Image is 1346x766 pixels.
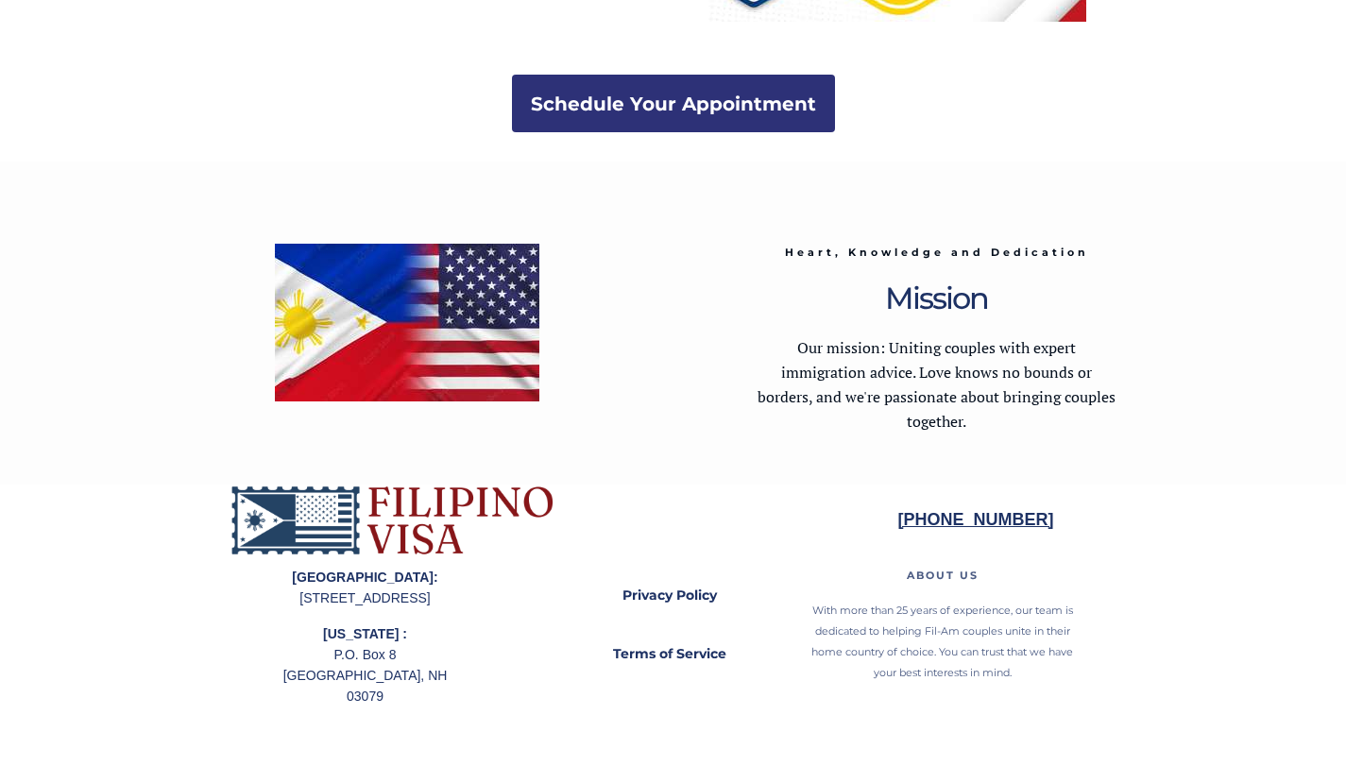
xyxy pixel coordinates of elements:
strong: [PHONE_NUMBER] [898,510,1054,529]
span: Our mission: Uniting couples with expert immigration advice. Love knows no bounds or borders, and... [758,337,1116,432]
a: [PHONE_NUMBER] [898,513,1054,528]
span: Heart, Knowledge and Dedication [785,246,1089,259]
p: [STREET_ADDRESS] [278,567,453,608]
span: With more than 25 years of experience, our team is dedicated to helping Fil-Am couples unite in t... [811,604,1073,679]
strong: Privacy Policy [622,587,717,604]
strong: [US_STATE] : [323,626,407,641]
span: Mission [885,280,988,316]
strong: Terms of Service [613,645,726,662]
span: ABOUT US [907,569,979,582]
strong: Schedule Your Appointment [531,93,816,115]
a: Schedule Your Appointment [512,75,835,132]
p: P.O. Box 8 [GEOGRAPHIC_DATA], NH 03079 [278,623,453,706]
a: Terms of Service [580,633,759,676]
a: Privacy Policy [580,574,759,618]
strong: [GEOGRAPHIC_DATA]: [292,570,437,585]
